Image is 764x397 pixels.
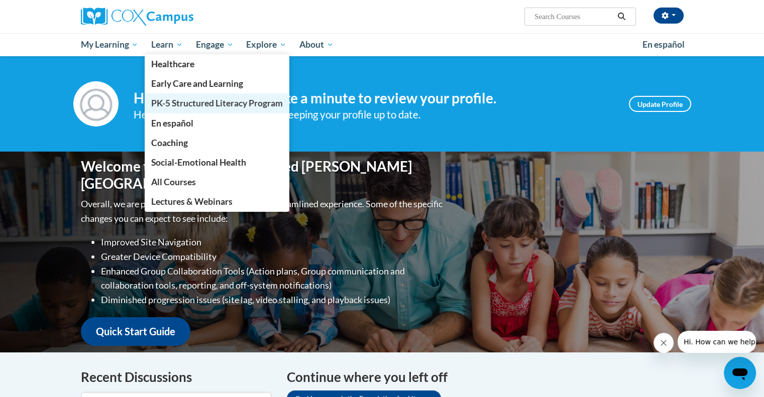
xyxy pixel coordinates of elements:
span: All Courses [151,177,196,187]
a: Healthcare [145,54,289,74]
li: Greater Device Compatibility [101,249,445,264]
span: Early Care and Learning [151,78,243,89]
img: Cox Campus [81,8,193,26]
button: Search [614,11,629,23]
a: Quick Start Guide [81,317,190,346]
div: Help improve your experience by keeping your profile up to date. [134,106,614,123]
span: Healthcare [151,59,194,69]
a: PK-5 Structured Literacy Program [145,93,289,113]
span: PK-5 Structured Literacy Program [151,98,283,108]
span: En español [642,39,685,50]
a: Early Care and Learning [145,74,289,93]
h1: Welcome to the new and improved [PERSON_NAME][GEOGRAPHIC_DATA] [81,158,445,192]
button: Account Settings [653,8,684,24]
span: Engage [196,39,234,51]
span: Learn [151,39,183,51]
a: Coaching [145,133,289,153]
li: Enhanced Group Collaboration Tools (Action plans, Group communication and collaboration tools, re... [101,264,445,293]
iframe: Message from company [678,331,756,353]
li: Diminished progression issues (site lag, video stalling, and playback issues) [101,293,445,307]
a: En español [145,113,289,133]
h4: Recent Discussions [81,367,272,387]
h4: Continue where you left off [287,367,684,387]
span: Coaching [151,138,188,148]
span: My Learning [80,39,138,51]
span: En español [151,118,193,128]
a: Engage [189,33,240,56]
span: Social-Emotional Health [151,157,246,168]
a: En español [636,34,691,55]
a: About [293,33,340,56]
a: Update Profile [629,96,691,112]
a: Learn [145,33,189,56]
span: Hi. How can we help? [6,7,81,15]
iframe: Button to launch messaging window [724,357,756,389]
a: Lectures & Webinars [145,192,289,211]
a: Social-Emotional Health [145,153,289,172]
div: Main menu [66,33,699,56]
h4: Hi [PERSON_NAME]! Take a minute to review your profile. [134,90,614,107]
input: Search Courses [533,11,614,23]
a: Cox Campus [81,8,272,26]
a: Explore [240,33,293,56]
a: My Learning [74,33,145,56]
a: All Courses [145,172,289,192]
img: Profile Image [73,81,119,126]
span: About [299,39,334,51]
li: Improved Site Navigation [101,235,445,249]
p: Overall, we are proud to provide you with a more streamlined experience. Some of the specific cha... [81,197,445,226]
iframe: Close message [653,333,674,353]
span: Explore [246,39,286,51]
span: Lectures & Webinars [151,196,233,207]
